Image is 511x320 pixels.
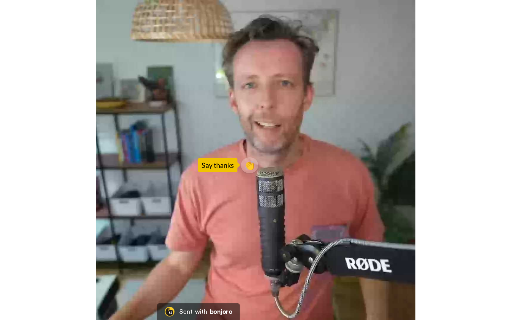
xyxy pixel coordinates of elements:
[165,307,175,317] img: Bonjoro Logo
[179,309,207,315] div: Sent with
[157,303,240,320] a: Bonjoro LogoSent withbonjoro
[241,159,258,171] span: 👏
[241,157,258,173] button: 👏
[210,309,232,315] div: bonjoro
[198,158,237,172] div: Say thanks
